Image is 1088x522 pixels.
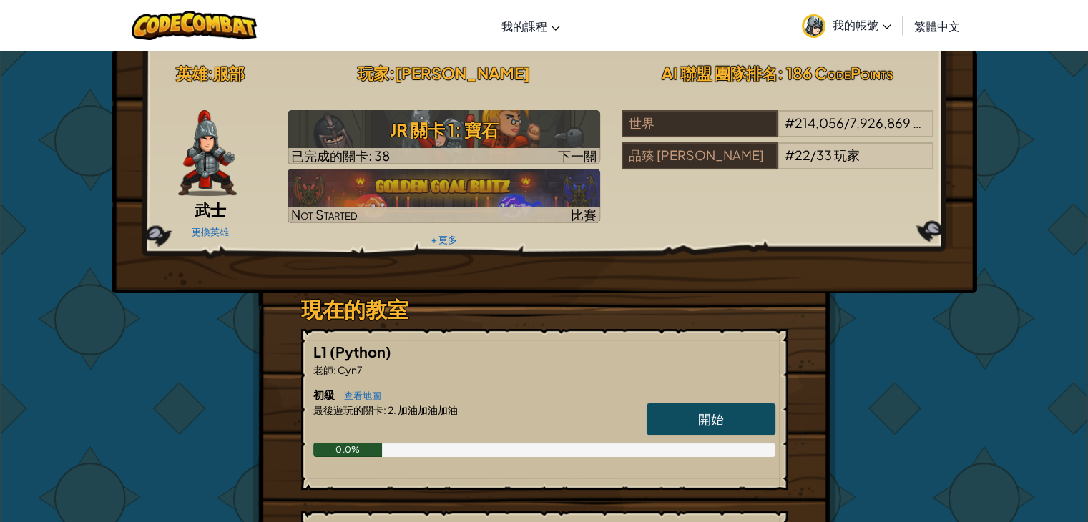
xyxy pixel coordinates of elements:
[622,110,778,137] div: 世界
[795,3,898,48] a: 我的帳號
[834,147,860,163] span: 玩家
[431,234,456,245] a: + 更多
[192,226,229,237] a: 更換英雄
[176,63,207,83] span: 英雄
[291,206,358,222] span: Not Started
[213,63,245,83] span: 服部
[288,110,600,164] a: 下一關
[288,114,600,146] h3: JR 關卡 1: 寶石
[313,343,330,360] span: L1
[291,147,390,164] span: 已完成的關卡: 38
[914,19,960,34] span: 繁體中文
[313,388,337,401] span: 初級
[785,147,795,163] span: #
[336,363,363,376] span: Cyn7
[571,206,597,222] span: 比賽
[833,17,891,32] span: 我的帳號
[288,169,600,223] img: Golden Goal
[288,110,600,164] img: JR 關卡 1: 寶石
[810,147,816,163] span: /
[816,147,832,163] span: 33
[383,403,386,416] span: :
[501,19,547,34] span: 我的課程
[333,363,336,376] span: :
[207,63,213,83] span: :
[313,443,383,457] div: 0.0%
[178,110,237,196] img: samurai.pose.png
[313,363,333,376] span: 老師
[386,403,396,416] span: 2.
[395,63,530,83] span: [PERSON_NAME]
[337,390,381,401] a: 查看地圖
[785,114,795,131] span: #
[778,63,893,83] span: : 186 CodePoints
[558,147,597,164] span: 下一關
[662,63,778,83] span: AI 聯盟 團隊排名
[802,14,825,38] img: avatar
[330,343,391,360] span: (Python)
[301,293,788,325] h3: 現在的教室
[622,124,934,140] a: 世界#214,056/7,926,869玩家
[494,6,567,45] a: 我的課程
[907,6,967,45] a: 繁體中文
[396,403,458,416] span: 加油加油加油
[195,200,226,220] span: 武士
[358,63,389,83] span: 玩家
[913,114,938,131] span: 玩家
[698,410,724,427] span: 開始
[844,114,850,131] span: /
[313,403,383,416] span: 最後遊玩的關卡
[622,156,934,172] a: 品臻 [PERSON_NAME]#22/33玩家
[850,114,911,131] span: 7,926,869
[132,11,257,40] img: CodeCombat logo
[622,142,778,169] div: 品臻 [PERSON_NAME]
[389,63,395,83] span: :
[795,114,844,131] span: 214,056
[288,169,600,223] a: Not Started比賽
[795,147,810,163] span: 22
